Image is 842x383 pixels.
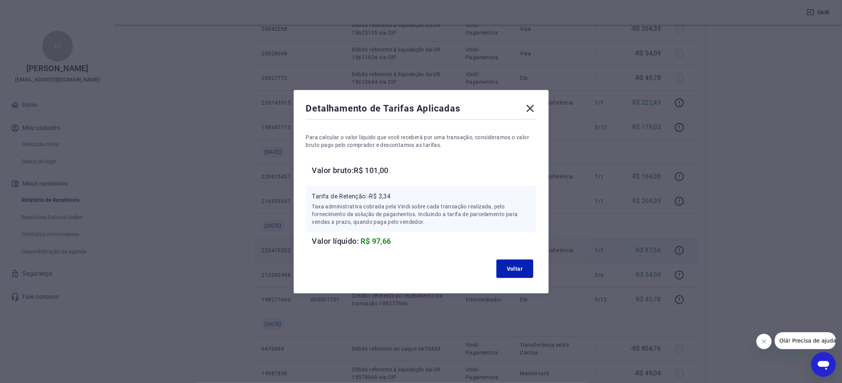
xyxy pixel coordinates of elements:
p: Tarifa de Retenção: -R$ 3,34 [312,192,530,201]
h6: Valor bruto: R$ 101,00 [312,164,536,177]
p: Para calcular o valor líquido que você receberá por uma transação, consideramos o valor bruto pag... [306,133,536,149]
p: Taxa administrativa cobrada pela Vindi sobre cada transação realizada, pelo fornecimento da soluç... [312,203,530,226]
span: Olá! Precisa de ajuda? [5,5,65,12]
iframe: Fechar mensagem [756,334,772,349]
span: R$ 97,66 [361,236,391,246]
iframe: Mensagem da empresa [775,332,836,349]
iframe: Botão para abrir a janela de mensagens [811,352,836,377]
h6: Valor líquido: [312,235,536,247]
button: Voltar [496,260,533,278]
div: Detalhamento de Tarifas Aplicadas [306,102,536,118]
